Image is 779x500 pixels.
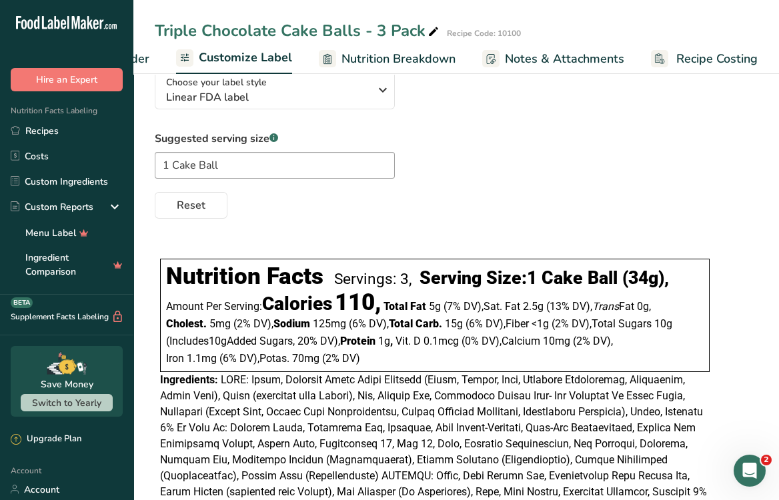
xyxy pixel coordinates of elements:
span: Fat [592,300,634,313]
button: Reset [155,192,227,219]
span: Nutrition Breakdown [341,50,456,68]
span: Includes Added Sugars [166,335,295,347]
span: Recipe Costing [676,50,758,68]
span: Total Fat [383,300,426,313]
span: , [257,352,259,365]
span: ‏(13% DV) [546,300,592,313]
span: 0g [637,300,649,313]
span: Sodium [273,317,310,330]
a: Notes & Attachments [482,44,624,74]
span: 70mg [292,352,319,365]
span: Customize Label [199,49,292,67]
span: ‏(7% DV) [444,300,484,313]
span: Notes & Attachments [505,50,624,68]
span: 10mg [543,335,570,347]
span: , [649,300,651,313]
span: , [390,335,393,347]
a: Recipe Costing [651,44,758,74]
span: , [611,335,613,347]
button: Switch to Yearly [21,394,113,411]
span: ‏(6% DV) [466,317,506,330]
span: 5g [429,300,441,313]
i: Trans [592,300,619,313]
span: Reset [177,197,205,213]
span: , [482,300,484,313]
div: Amount Per Serving: [166,295,381,314]
label: Suggested serving size [155,131,395,147]
span: ‏(6% DV) [349,317,389,330]
span: ( [166,335,169,347]
div: Recipe Code: 10100 [447,27,521,39]
span: 10g [209,335,227,347]
span: , [590,300,592,313]
button: Choose your label style Linear FDA label [155,71,395,109]
span: Protein [340,335,375,347]
span: , [293,335,295,347]
span: ‏20% DV) [297,335,340,347]
span: Calcium [502,335,540,347]
div: Upgrade Plan [11,433,81,446]
span: 15g [445,317,463,330]
span: 0.1mcg [424,335,459,347]
span: , [504,317,506,330]
span: Total Carb. [389,317,442,330]
span: 5mg [209,317,231,330]
span: 1 Cake Ball (34g) [527,267,664,289]
span: Choose your label style [166,75,267,89]
iframe: Intercom live chat [734,455,766,487]
span: Sat. Fat [484,300,520,313]
span: ‏(2% DV) [233,317,273,330]
div: Serving Size: , [420,267,669,289]
div: BETA [11,297,33,308]
span: Total Sugars [592,317,652,330]
span: Potas. [259,352,289,365]
span: 10g [654,317,672,330]
span: , [387,317,389,330]
div: Custom Reports [11,200,93,214]
span: 2.5g [523,300,544,313]
span: Switch to Yearly [32,397,101,409]
span: , [500,335,502,347]
button: Hire an Expert [11,68,123,91]
span: 2 [761,455,772,465]
span: Fiber [506,317,529,330]
span: ‏(0% DV) [462,335,502,347]
span: , [271,317,273,330]
span: <1g [532,317,549,330]
span: ‏(6% DV) [219,352,259,365]
span: ‏(2% DV) [552,317,592,330]
span: Cholest. [166,317,207,330]
a: Nutrition Breakdown [319,44,456,74]
div: Triple Chocolate Cake Balls - 3 Pack [155,19,442,43]
div: Save Money [41,377,93,391]
span: Calories [262,293,332,315]
span: ‏(2% DV) [573,335,613,347]
a: Customize Label [176,43,292,75]
span: , [590,317,592,330]
span: Vit. D [396,335,421,347]
div: Nutrition Facts [166,263,323,290]
span: Iron [166,352,184,365]
span: Ingredients: [160,373,218,386]
div: Servings: 3, [334,270,412,288]
span: Linear FDA label [166,89,369,105]
span: 125mg [313,317,346,330]
span: 1g [378,335,390,347]
span: 110, [335,289,381,316]
span: , [338,335,340,347]
span: ‏(2% DV) [322,352,360,365]
span: 1.1mg [187,352,217,365]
